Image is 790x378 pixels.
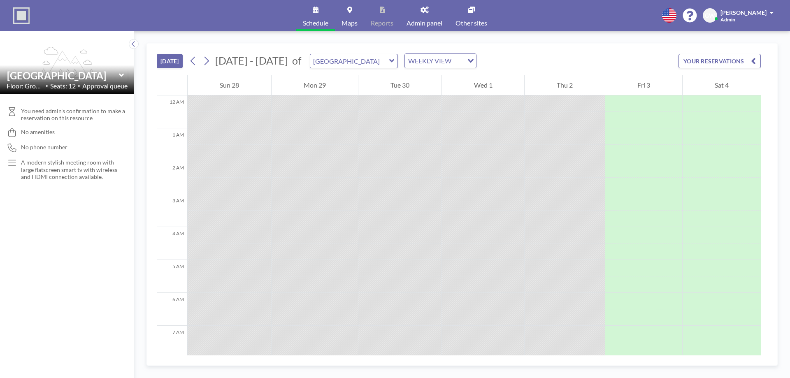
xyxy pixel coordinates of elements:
[405,54,476,68] div: Search for option
[157,326,187,359] div: 7 AM
[157,194,187,227] div: 3 AM
[21,107,128,122] span: You need admin's confirmation to make a reservation on this resource
[21,128,55,136] span: No amenities
[157,293,187,326] div: 6 AM
[720,9,767,16] span: [PERSON_NAME]
[157,128,187,161] div: 1 AM
[21,159,118,181] p: A modern stylish meeting room with large flatscreen smart tv with wireless and HDMI connection av...
[157,95,187,128] div: 12 AM
[272,75,358,95] div: Mon 29
[7,82,44,90] span: Floor: Ground Fl...
[720,16,735,23] span: Admin
[358,75,441,95] div: Tue 30
[605,75,682,95] div: Fri 3
[705,12,715,19] span: GW
[371,20,393,26] span: Reports
[407,20,442,26] span: Admin panel
[78,83,80,88] span: •
[683,75,761,95] div: Sat 4
[157,161,187,194] div: 2 AM
[310,54,389,68] input: Vista Meeting Room
[7,70,119,81] input: Vista Meeting Room
[292,54,301,67] span: of
[525,75,605,95] div: Thu 2
[21,144,67,151] span: No phone number
[455,20,487,26] span: Other sites
[442,75,525,95] div: Wed 1
[50,82,76,90] span: Seats: 12
[342,20,358,26] span: Maps
[407,56,453,66] span: WEEKLY VIEW
[157,227,187,260] div: 4 AM
[157,54,183,68] button: [DATE]
[13,7,30,24] img: organization-logo
[82,82,128,90] span: Approval queue
[157,260,187,293] div: 5 AM
[454,56,462,66] input: Search for option
[678,54,761,68] button: YOUR RESERVATIONS
[215,54,288,67] span: [DATE] - [DATE]
[46,83,48,88] span: •
[303,20,328,26] span: Schedule
[188,75,271,95] div: Sun 28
